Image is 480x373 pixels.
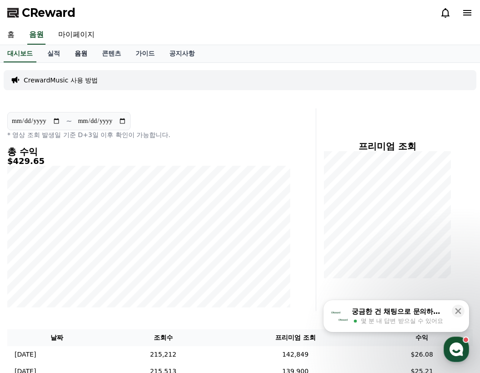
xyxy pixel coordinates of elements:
[7,147,290,157] h4: 총 수익
[371,346,473,363] td: $26.08
[83,303,94,310] span: 대화
[7,329,107,346] th: 날짜
[371,329,473,346] th: 수익
[7,157,290,166] h5: $429.65
[95,45,128,62] a: 콘텐츠
[66,116,72,127] p: ~
[3,289,60,312] a: 홈
[323,141,451,151] h4: 프리미엄 조회
[107,346,220,363] td: 215,212
[15,350,36,359] p: [DATE]
[162,45,202,62] a: 공지사항
[117,289,175,312] a: 설정
[67,45,95,62] a: 음원
[51,26,102,45] a: 마이페이지
[141,302,152,310] span: 설정
[220,346,371,363] td: 142,849
[107,329,220,346] th: 조회수
[27,26,45,45] a: 음원
[22,5,76,20] span: CReward
[29,302,34,310] span: 홈
[220,329,371,346] th: 프리미엄 조회
[7,130,290,139] p: * 영상 조회 발생일 기준 D+3일 이후 확인이 가능합니다.
[7,5,76,20] a: CReward
[24,76,98,85] a: CrewardMusic 사용 방법
[4,45,36,62] a: 대시보드
[40,45,67,62] a: 실적
[60,289,117,312] a: 대화
[128,45,162,62] a: 가이드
